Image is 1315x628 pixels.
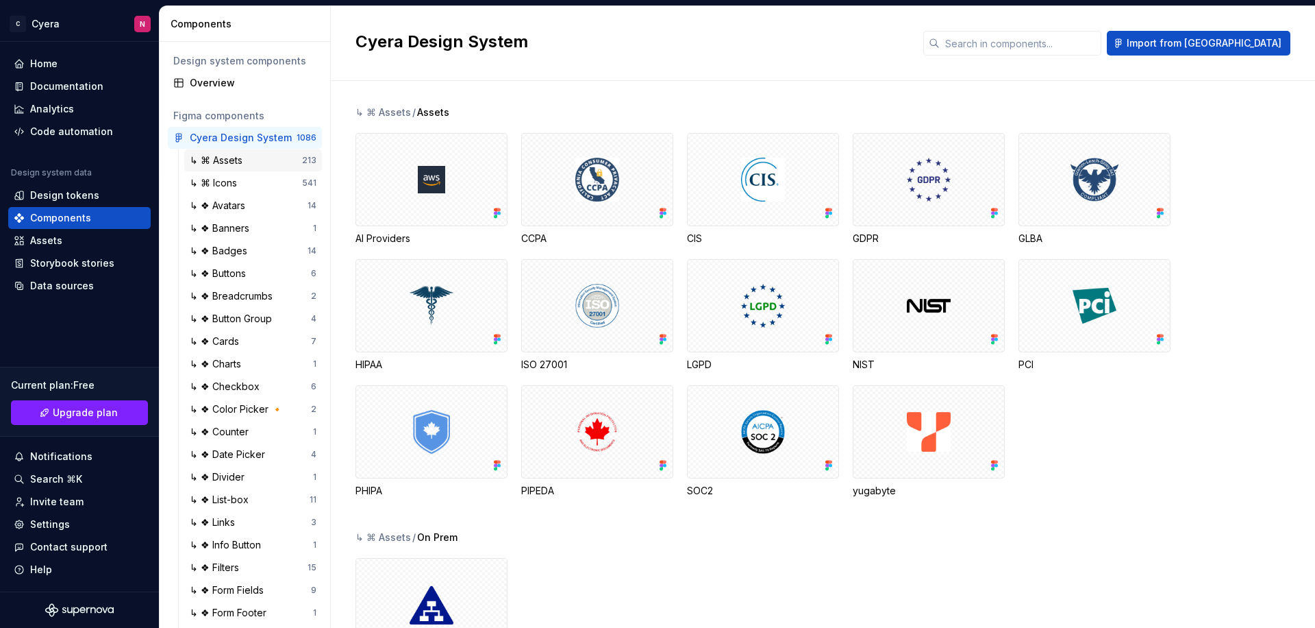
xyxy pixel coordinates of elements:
a: ↳ ❖ Checkbox6 [184,376,322,398]
div: Figma components [173,109,316,123]
a: ↳ ❖ Cards7 [184,330,322,352]
div: ↳ ❖ Banners [190,221,255,235]
a: ↳ ❖ Counter1 [184,421,322,443]
div: GDPR [853,232,1005,245]
div: 4 [311,313,316,324]
div: Home [30,57,58,71]
button: CCyeraN [3,9,156,38]
div: ↳ ❖ List-box [190,493,254,507]
div: Assets [30,234,62,247]
div: PHIPA [355,484,508,498]
span: / [412,531,416,544]
div: C [10,16,26,32]
div: CIS [687,133,839,245]
a: Overview [168,72,322,94]
div: 213 [302,155,316,166]
a: ↳ ❖ Divider1 [184,466,322,488]
div: AI Providers [355,232,508,245]
div: LGPD [687,259,839,372]
div: Contact support [30,540,108,554]
div: ↳ ❖ Buttons [190,267,251,280]
div: 15 [308,562,316,573]
div: ↳ ⌘ Icons [190,176,242,190]
div: CCPA [521,133,673,245]
div: CIS [687,232,839,245]
div: 9 [311,585,316,596]
div: ↳ ❖ Links [190,516,240,529]
a: ↳ ❖ Button Group4 [184,308,322,330]
div: ↳ ❖ Info Button [190,538,266,552]
div: ↳ ❖ Date Picker [190,448,271,461]
div: GDPR [853,133,1005,245]
a: Components [8,207,151,229]
div: Design tokens [30,189,99,202]
div: ↳ ❖ Color Picker 🔸 [190,402,288,416]
div: Components [171,17,325,31]
a: ↳ ❖ Form Footer1 [184,602,322,624]
a: Assets [8,230,151,252]
div: N [140,19,145,29]
div: 3 [311,517,316,528]
button: Help [8,559,151,581]
div: LGPD [687,358,839,372]
a: Cyera Design System1086 [168,127,322,149]
div: ↳ ❖ Avatars [190,199,251,213]
a: Design tokens [8,184,151,206]
a: ↳ ⌘ Assets213 [184,149,322,171]
div: ↳ ❖ Badges [190,244,253,258]
div: Help [30,563,52,577]
span: Upgrade plan [53,406,118,420]
div: 7 [311,336,316,347]
div: ↳ ❖ Form Footer [190,606,272,620]
div: 1 [313,426,316,437]
div: 2 [311,404,316,415]
div: ISO 27001 [521,358,673,372]
a: ↳ ❖ Banners1 [184,217,322,239]
div: NIST [853,259,1005,372]
button: Search ⌘K [8,468,151,490]
a: ↳ ❖ Form Fields9 [184,579,322,601]
h2: Cyera Design System [355,31,907,53]
a: ↳ ❖ Color Picker 🔸2 [184,398,322,420]
div: Design system components [173,54,316,68]
a: Settings [8,514,151,535]
a: Home [8,53,151,75]
a: ↳ ❖ List-box11 [184,489,322,511]
div: 11 [310,494,316,505]
div: 4 [311,449,316,460]
div: 6 [311,381,316,392]
button: Import from [GEOGRAPHIC_DATA] [1107,31,1290,56]
div: 1 [313,540,316,551]
a: ↳ ⌘ Icons541 [184,172,322,194]
div: Storybook stories [30,256,114,270]
input: Search in components... [940,31,1101,56]
button: Notifications [8,446,151,468]
div: Search ⌘K [30,472,82,486]
div: Components [30,211,91,225]
div: SOC2 [687,484,839,498]
a: Documentation [8,75,151,97]
div: 1086 [297,132,316,143]
a: Storybook stories [8,252,151,274]
a: Invite team [8,491,151,513]
div: Overview [190,76,316,90]
div: 1 [313,607,316,618]
div: ↳ ⌘ Assets [355,106,411,119]
div: 1 [313,359,316,370]
div: Invite team [30,495,84,509]
a: Upgrade plan [11,400,148,425]
button: Contact support [8,536,151,558]
div: 1 [313,223,316,234]
div: PCI [1018,259,1170,372]
div: HIPAA [355,259,508,372]
div: ↳ ❖ Charts [190,357,247,371]
a: ↳ ❖ Breadcrumbs2 [184,285,322,307]
a: ↳ ❖ Info Button1 [184,534,322,556]
div: Code automation [30,125,113,138]
span: / [412,106,416,119]
div: NIST [853,358,1005,372]
svg: Supernova Logo [45,603,114,617]
div: SOC2 [687,385,839,498]
div: Documentation [30,80,103,93]
div: Settings [30,518,70,531]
